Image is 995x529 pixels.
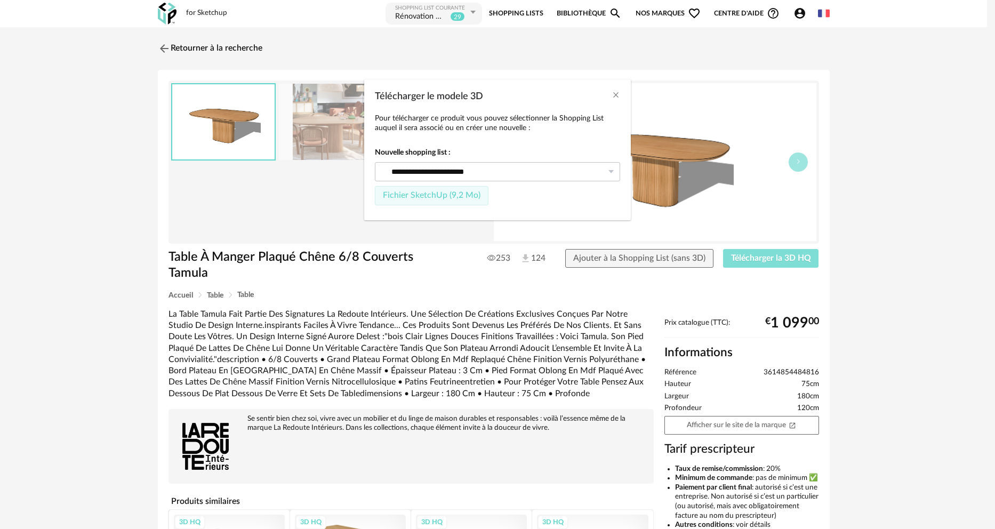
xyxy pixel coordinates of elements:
strong: Nouvelle shopping list : [375,148,620,157]
button: Close [612,90,620,101]
span: Fichier SketchUp (9,2 Mo) [383,191,480,199]
div: Télécharger le modele 3D [364,79,631,220]
button: Fichier SketchUp (9,2 Mo) [375,186,488,205]
p: Pour télécharger ce produit vous pouvez sélectionner la Shopping List auquel il sera associé ou e... [375,114,620,133]
span: Télécharger le modele 3D [375,92,483,101]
